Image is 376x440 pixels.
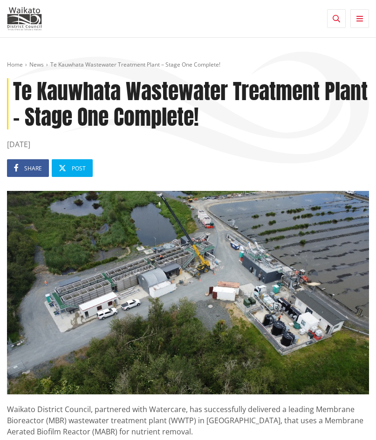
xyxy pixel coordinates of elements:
a: Share [7,159,49,177]
time: [DATE] [7,139,369,150]
span: Share [24,164,42,172]
a: News [29,61,44,68]
img: Waikato District Council - Te Kaunihera aa Takiwaa o Waikato [7,7,42,30]
a: Home [7,61,23,68]
p: Waikato District Council, partnered with Watercare, has successfully delivered a leading Membrane... [7,404,369,437]
span: Post [72,164,86,172]
span: Te Kauwhata Wastewater Treatment Plant – Stage One Complete! [50,61,220,68]
nav: breadcrumb [7,61,369,69]
a: Post [52,159,93,177]
h1: Te Kauwhata Wastewater Treatment Plant – Stage One Complete! [7,78,369,129]
img: DJI_0619 [7,191,369,394]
